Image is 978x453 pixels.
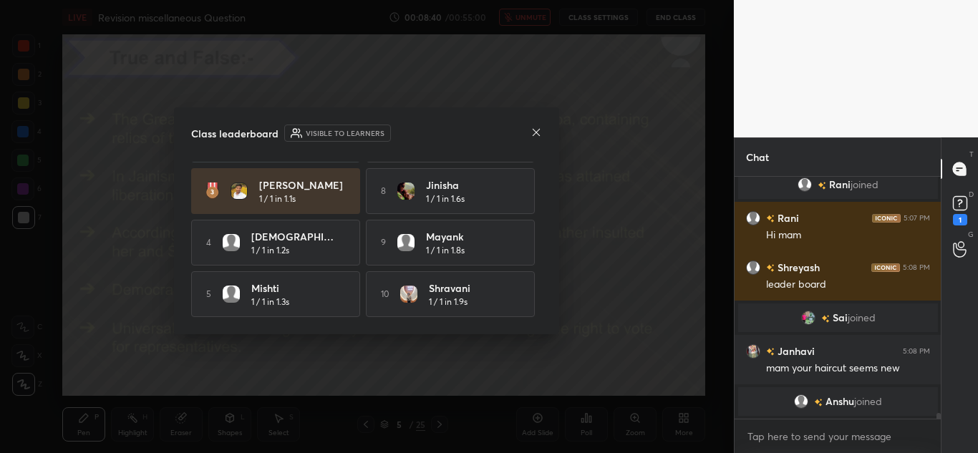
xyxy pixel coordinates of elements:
[829,179,851,190] span: Rani
[969,149,974,160] p: T
[206,288,211,301] h5: 5
[775,344,815,359] h6: Janhavi
[206,236,211,249] h5: 4
[426,229,515,244] h4: mayank
[904,214,930,223] div: 5:07 PM
[426,193,465,205] h5: 1 / 1 in 1.6s
[766,215,775,223] img: no-rating-badge.077c3623.svg
[426,177,515,193] h4: Jinisha
[798,177,812,192] img: default.png
[381,236,386,249] h5: 9
[381,185,386,198] h5: 8
[251,281,340,296] h4: Mishti
[775,260,820,275] h6: Shreyash
[851,179,878,190] span: joined
[251,244,289,257] h5: 1 / 1 in 1.2s
[766,348,775,356] img: no-rating-badge.077c3623.svg
[259,193,296,205] h5: 1 / 1 in 1.1s
[903,347,930,356] div: 5:08 PM
[969,189,974,200] p: D
[766,361,930,376] div: mam your haircut seems new
[397,234,415,251] img: default.png
[251,296,289,308] h5: 1 / 1 in 1.3s
[223,234,240,251] img: default.png
[735,177,941,419] div: grid
[429,281,518,296] h4: Shravani
[847,312,875,323] span: joined
[871,263,900,272] img: iconic-dark.1390631f.png
[832,312,847,323] span: Sai
[826,396,854,407] span: Anshu
[800,311,815,325] img: d4482a625f8544369fdf91a0c2386257.jpg
[746,260,760,275] img: default.png
[231,182,248,200] img: d6d92b654f0a44f583259ae602dc14cb.35897042_3
[766,228,930,243] div: Hi mam
[903,263,930,272] div: 5:08 PM
[746,211,760,225] img: default.png
[381,288,389,301] h5: 10
[854,396,882,407] span: joined
[397,182,415,200] img: cc21f6dbbd944022a05e1897a43597e2.jpg
[968,229,974,240] p: G
[735,138,780,176] p: Chat
[766,278,930,292] div: leader board
[818,182,826,190] img: no-rating-badge.077c3623.svg
[746,344,760,359] img: 7cd93ded9c99448e9761ee4b7bf433d1.jpg
[429,296,468,308] h5: 1 / 1 in 1.9s
[400,286,417,303] img: 932095cbc0f44e028a2e08407d52b9b2.jpg
[191,126,279,141] h4: Class leaderboard
[205,182,218,200] img: rank-3.169bc593.svg
[820,315,829,323] img: no-rating-badge.077c3623.svg
[872,214,901,223] img: iconic-dark.1390631f.png
[259,177,348,193] h4: [PERSON_NAME]
[223,286,240,303] img: default.png
[426,244,465,257] h5: 1 / 1 in 1.8s
[251,229,340,244] h4: [DEMOGRAPHIC_DATA]
[953,214,967,225] div: 1
[766,264,775,272] img: no-rating-badge.077c3623.svg
[775,210,799,225] h6: Rani
[794,394,808,409] img: default.png
[814,399,823,406] img: no-rating-badge.077c3623.svg
[306,128,384,139] h6: Visible to learners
